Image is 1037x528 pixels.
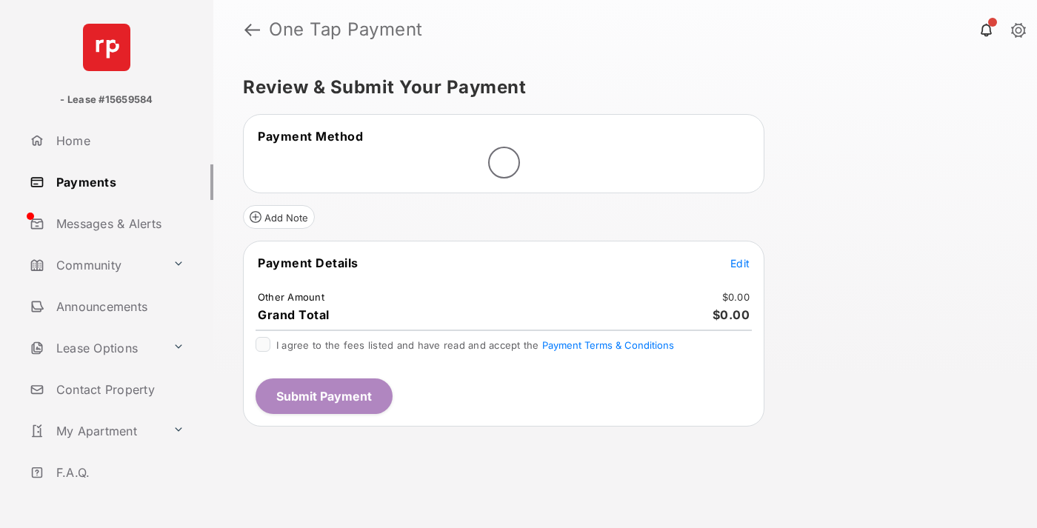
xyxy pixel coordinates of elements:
span: Payment Details [258,255,359,270]
h5: Review & Submit Your Payment [243,78,996,96]
a: Community [24,247,167,283]
button: I agree to the fees listed and have read and accept the [542,339,674,351]
span: Payment Method [258,129,363,144]
a: F.A.Q. [24,455,213,490]
a: Messages & Alerts [24,206,213,241]
button: Add Note [243,205,315,229]
a: Home [24,123,213,158]
a: My Apartment [24,413,167,449]
span: Edit [730,257,750,270]
img: svg+xml;base64,PHN2ZyB4bWxucz0iaHR0cDovL3d3dy53My5vcmcvMjAwMC9zdmciIHdpZHRoPSI2NCIgaGVpZ2h0PSI2NC... [83,24,130,71]
td: Other Amount [257,290,325,304]
a: Announcements [24,289,213,324]
span: I agree to the fees listed and have read and accept the [276,339,674,351]
button: Edit [730,255,750,270]
span: Grand Total [258,307,330,322]
a: Contact Property [24,372,213,407]
p: - Lease #15659584 [60,93,153,107]
button: Submit Payment [256,378,393,414]
span: $0.00 [713,307,750,322]
a: Payments [24,164,213,200]
td: $0.00 [721,290,750,304]
strong: One Tap Payment [269,21,423,39]
a: Lease Options [24,330,167,366]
